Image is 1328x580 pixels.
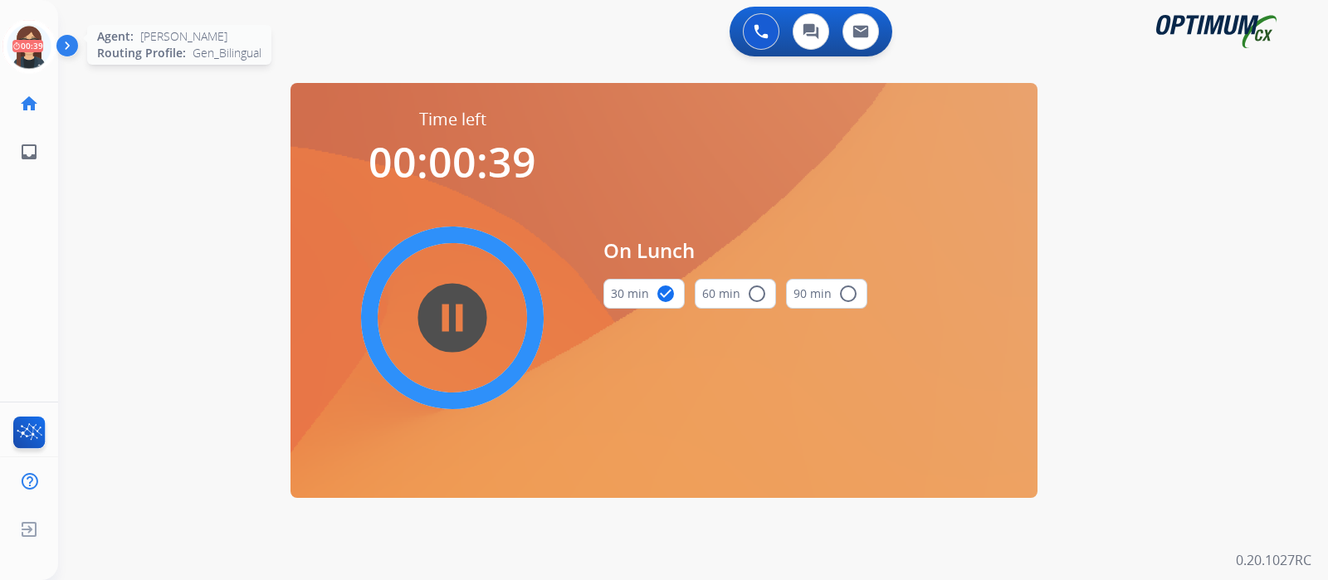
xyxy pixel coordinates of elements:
[603,236,867,266] span: On Lunch
[1236,550,1311,570] p: 0.20.1027RC
[603,279,685,309] button: 30 min
[19,142,39,162] mat-icon: inbox
[442,308,462,328] mat-icon: pause_circle_filled
[838,284,858,304] mat-icon: radio_button_unchecked
[140,28,227,45] span: [PERSON_NAME]
[419,108,486,131] span: Time left
[747,284,767,304] mat-icon: radio_button_unchecked
[369,134,536,190] span: 00:00:39
[97,45,186,61] span: Routing Profile:
[695,279,776,309] button: 60 min
[786,279,867,309] button: 90 min
[97,28,134,45] span: Agent:
[19,94,39,114] mat-icon: home
[193,45,261,61] span: Gen_Bilingual
[656,284,676,304] mat-icon: check_circle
